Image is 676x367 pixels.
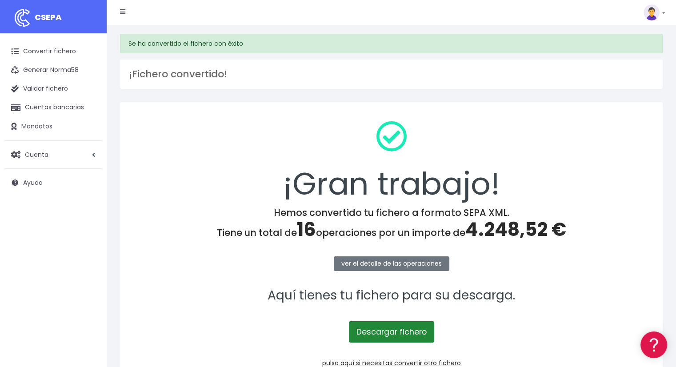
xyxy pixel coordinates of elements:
a: Convertir fichero [4,42,102,61]
span: CSEPA [35,12,62,23]
a: Cuentas bancarias [4,98,102,117]
img: logo [11,7,33,29]
div: Se ha convertido el fichero con éxito [120,34,663,53]
p: Aquí tienes tu fichero para su descarga. [132,286,651,306]
span: Cuenta [25,150,48,159]
a: Validar fichero [4,80,102,98]
a: Mandatos [4,117,102,136]
a: Generar Norma58 [4,61,102,80]
span: 4.248,52 € [465,216,566,243]
h4: Hemos convertido tu fichero a formato SEPA XML. Tiene un total de operaciones por un importe de [132,207,651,241]
div: ¡Gran trabajo! [132,114,651,207]
a: Ayuda [4,173,102,192]
img: profile [644,4,660,20]
a: ver el detalle de las operaciones [334,256,449,271]
span: 16 [297,216,316,243]
h3: ¡Fichero convertido! [129,68,654,80]
a: Cuenta [4,145,102,164]
a: Descargar fichero [349,321,434,343]
span: Ayuda [23,178,43,187]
